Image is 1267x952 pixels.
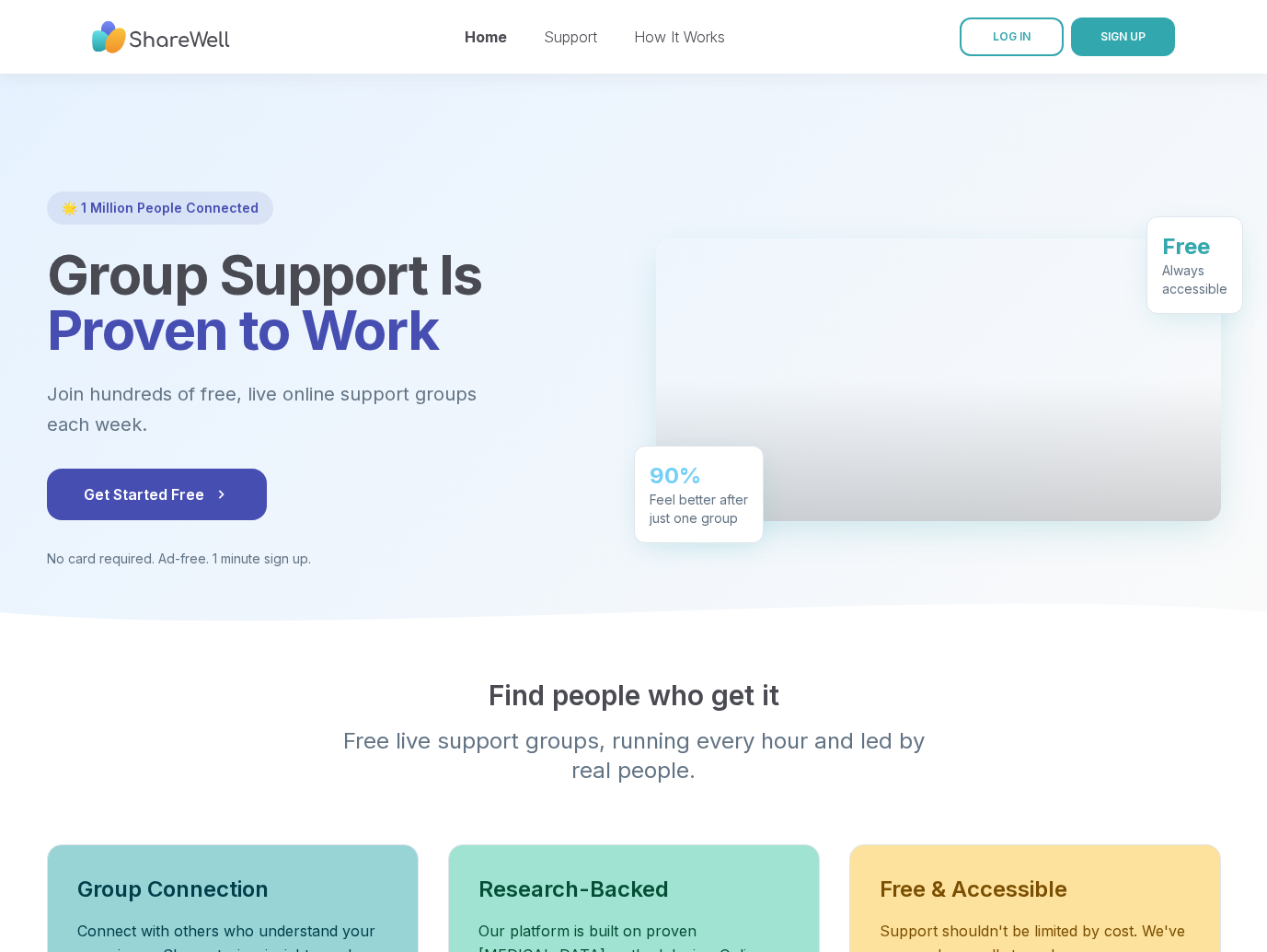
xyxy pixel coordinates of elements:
[1162,226,1227,256] div: Free
[1100,29,1146,43] span: SIGN UP
[650,456,748,485] div: 90%
[47,550,612,568] p: No card required. Ad-free. 1 minute sign up.
[478,875,789,904] h3: Research-Backed
[84,483,230,505] span: Get Started Free
[1071,17,1175,56] button: SIGN UP
[47,469,267,520] button: Get Started Free
[650,485,748,522] div: Feel better after just one group
[880,875,1191,904] h3: Free & Accessible
[77,875,388,904] h3: Group Connection
[47,379,577,439] p: Join hundreds of free, live online support groups each week.
[544,28,597,46] a: Support
[1162,256,1227,293] div: Always accessible
[465,28,507,46] a: Home
[960,17,1064,56] a: LOG IN
[47,296,439,363] span: Proven to Work
[281,726,987,785] p: Free live support groups, running every hour and led by real people.
[634,28,725,46] a: How It Works
[47,679,1221,712] h2: Find people who get it
[993,29,1031,43] span: LOG IN
[47,247,612,357] h1: Group Support Is
[47,192,273,225] div: 🌟 1 Million People Connected
[92,12,230,63] img: ShareWell Nav Logo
